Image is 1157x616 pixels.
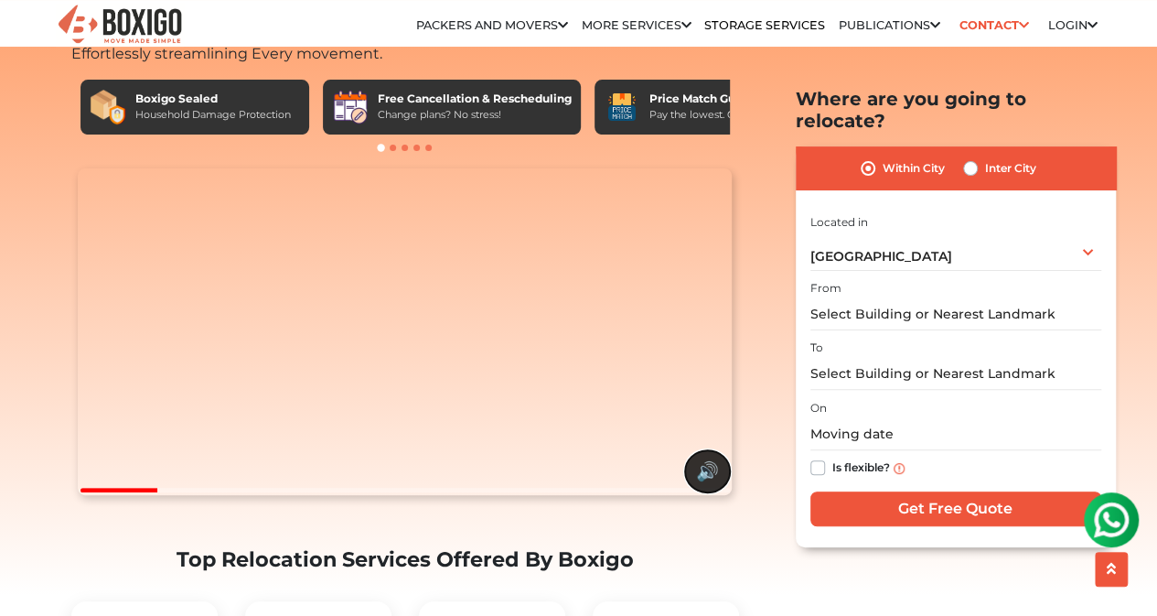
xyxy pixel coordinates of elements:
img: whatsapp-icon.svg [18,18,55,55]
a: Publications [839,18,940,32]
div: Pay the lowest. Guaranteed! [649,107,788,123]
div: Household Damage Protection [135,107,291,123]
label: Located in [810,213,868,230]
input: Select Building or Nearest Landmark [810,298,1101,330]
input: Select Building or Nearest Landmark [810,358,1101,390]
span: [GEOGRAPHIC_DATA] [810,248,952,265]
span: Effortlessly streamlining Every movement. [71,45,382,62]
h2: Top Relocation Services Offered By Boxigo [71,547,739,572]
img: info [894,462,905,473]
label: Within City [883,157,945,179]
button: scroll up [1095,552,1128,587]
video: Your browser does not support the video tag. [78,168,732,496]
label: From [810,280,841,297]
a: Contact [953,11,1034,39]
label: Is flexible? [832,457,890,476]
label: Inter City [985,157,1036,179]
h2: Where are you going to relocate? [796,88,1116,132]
div: Free Cancellation & Rescheduling [378,91,572,107]
a: Login [1047,18,1097,32]
input: Get Free Quote [810,492,1101,526]
a: More services [582,18,691,32]
img: Price Match Guarantee [604,89,640,125]
img: Boxigo [56,3,184,48]
a: Packers and Movers [416,18,568,32]
label: To [810,340,823,356]
label: On [810,400,827,416]
div: Price Match Guarantee [649,91,788,107]
div: Boxigo Sealed [135,91,291,107]
button: 🔊 [685,450,730,492]
input: Moving date [810,418,1101,450]
img: Free Cancellation & Rescheduling [332,89,369,125]
div: Change plans? No stress! [378,107,572,123]
img: Boxigo Sealed [90,89,126,125]
a: Storage Services [704,18,825,32]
